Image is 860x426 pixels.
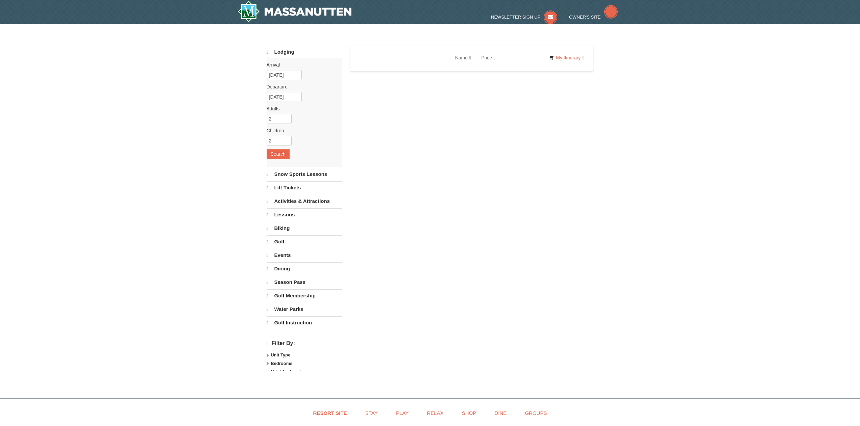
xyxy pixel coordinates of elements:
a: Golf [267,235,342,248]
a: Newsletter Sign Up [491,15,557,20]
a: Dining [267,262,342,275]
a: Name [450,51,476,64]
a: Play [388,405,417,421]
label: Departure [267,83,337,90]
h4: Filter By: [267,340,342,347]
label: Adults [267,105,337,112]
a: Golf Instruction [267,316,342,329]
a: My Itinerary [545,53,588,63]
a: Lodging [267,46,342,58]
label: Children [267,127,337,134]
a: Water Parks [267,303,342,316]
label: Arrival [267,61,337,68]
a: Snow Sports Lessons [267,168,342,181]
a: Lessons [267,208,342,221]
a: Resort Site [305,405,355,421]
a: Biking [267,222,342,235]
a: Groups [516,405,555,421]
a: Relax [418,405,452,421]
a: Shop [453,405,485,421]
span: Owner's Site [569,15,601,20]
a: Activities & Attractions [267,195,342,208]
a: Massanutten Resort [238,1,352,22]
a: Season Pass [267,276,342,289]
strong: Bedrooms [271,361,292,366]
a: Golf Membership [267,289,342,302]
img: Massanutten Resort Logo [238,1,352,22]
strong: Unit Type [271,352,290,357]
a: Dine [486,405,515,421]
span: Newsletter Sign Up [491,15,540,20]
a: Stay [357,405,386,421]
strong: Neighborhood [271,369,301,374]
a: Price [476,51,500,64]
a: Owner's Site [569,15,618,20]
button: Search [267,149,290,159]
a: Lift Tickets [267,181,342,194]
a: Events [267,249,342,262]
